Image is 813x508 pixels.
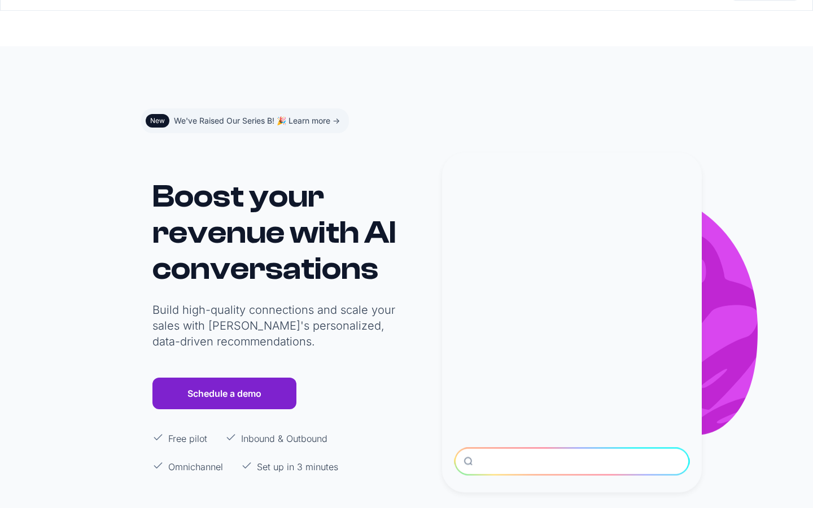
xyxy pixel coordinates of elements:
a: NewWe've Raised Our Series B! 🎉 Learn more -> [141,108,349,133]
aside: Language selected: English [11,487,68,504]
ul: Language list [23,488,68,504]
p: Free pilot [168,432,207,445]
p: Build high-quality connections and scale your sales with [PERSON_NAME]'s personalized, data-drive... [152,302,401,349]
p: Set up in 3 minutes [257,460,338,474]
h1: Boost your revenue with AI conversations [152,178,401,287]
div: New [150,116,165,125]
p: Inbound & Outbound [241,432,327,445]
p: Omnichannel [168,460,223,474]
div: We've Raised Our Series B! 🎉 Learn more -> [174,113,340,129]
a: Schedule a demo [152,378,296,409]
